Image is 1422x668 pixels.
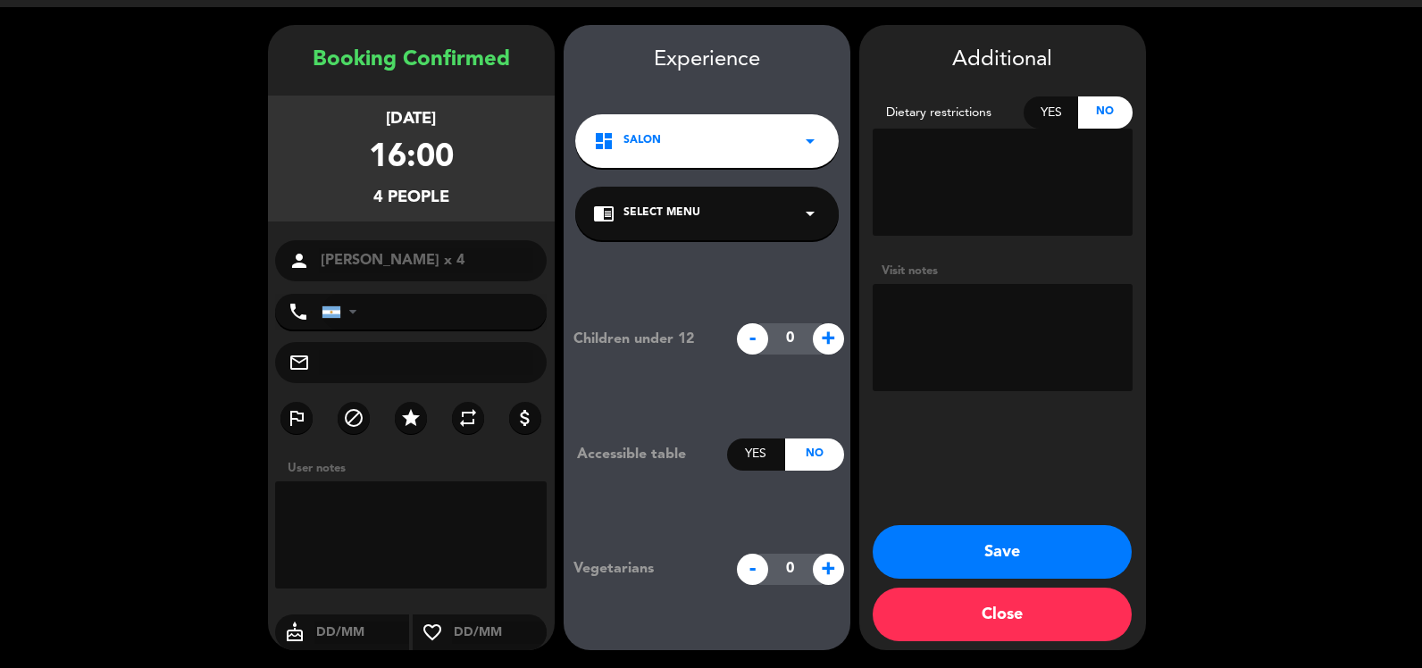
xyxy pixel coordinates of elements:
input: DD/MM [314,622,410,644]
div: User notes [279,459,555,478]
div: Additional [873,43,1133,78]
i: favorite_border [413,622,452,643]
i: outlined_flag [286,407,307,429]
div: No [785,438,843,471]
i: dashboard [593,130,615,152]
button: Close [873,588,1132,641]
span: + [813,554,844,585]
div: Accessible table [564,443,727,466]
span: + [813,323,844,355]
div: No [1078,96,1133,129]
div: [DATE] [386,106,436,132]
div: Booking Confirmed [268,43,555,78]
i: attach_money [514,407,536,429]
i: phone [288,301,309,322]
i: mail_outline [289,352,310,373]
div: Vegetarians [560,557,727,580]
div: Yes [1024,96,1078,129]
span: Select Menu [623,205,700,222]
i: arrow_drop_down [799,203,821,224]
i: block [343,407,364,429]
div: Experience [564,43,850,78]
i: repeat [457,407,479,429]
i: person [289,250,310,271]
i: chrome_reader_mode [593,203,615,224]
span: SALON [623,132,661,150]
button: Save [873,525,1132,579]
i: cake [275,622,314,643]
i: star [400,407,422,429]
span: - [737,554,768,585]
div: 4 people [373,185,449,211]
input: DD/MM [452,622,548,644]
div: Yes [727,438,785,471]
span: - [737,323,768,355]
div: Dietary restrictions [873,103,1025,123]
div: Argentina: +54 [322,295,364,329]
div: Visit notes [873,262,1133,280]
i: arrow_drop_down [799,130,821,152]
div: 16:00 [369,132,454,185]
div: Children under 12 [560,328,727,351]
